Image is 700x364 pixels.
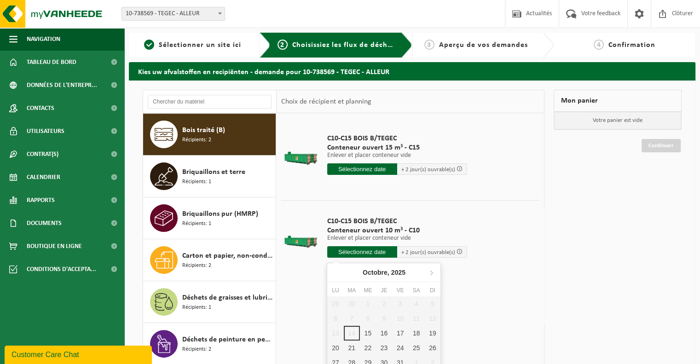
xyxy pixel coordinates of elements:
span: Briquaillons et terre [182,167,245,178]
button: Déchets de graisses et lubrifiants Récipients: 1 [143,281,276,323]
span: Déchets de peinture en petits emballages [182,334,273,345]
div: Ve [392,286,408,295]
span: Données de l'entrepr... [27,74,97,97]
button: Bois traité (B) Récipients: 2 [143,114,276,156]
div: Lu [327,286,343,295]
span: 2 [278,40,288,50]
span: Bois traité (B) [182,125,225,136]
span: 1 [144,40,154,50]
div: 15 [360,326,376,341]
div: Ma [344,286,360,295]
a: Continuer [642,139,681,152]
span: Choisissiez les flux de déchets et récipients [292,41,445,49]
span: Rapports [27,189,55,212]
div: 25 [408,341,424,355]
p: Votre panier est vide [554,112,681,129]
span: Contrat(s) [27,143,58,166]
div: 24 [392,341,408,355]
span: Briquaillons pur (HMRP) [182,208,258,220]
span: 3 [424,40,434,50]
span: Récipients: 1 [182,178,211,186]
p: Enlever et placer conteneur vide [327,235,467,242]
div: 20 [327,341,343,355]
span: Carton et papier, non-conditionné (industriel) [182,250,273,261]
span: Sélectionner un site ici [159,41,241,49]
span: C10-C15 BOIS B/TEGEC [327,217,467,226]
div: Me [360,286,376,295]
span: + 2 jour(s) ouvrable(s) [401,249,455,255]
input: Sélectionnez date [327,163,397,175]
div: Je [376,286,392,295]
div: Sa [408,286,424,295]
input: Chercher du matériel [148,95,272,109]
span: Conteneur ouvert 15 m³ - C15 [327,143,467,152]
div: 26 [424,341,440,355]
span: C10-C15 BOIS B/TEGEC [327,134,467,143]
span: Calendrier [27,166,60,189]
div: Choix de récipient et planning [277,90,376,113]
span: Déchets de graisses et lubrifiants [182,292,273,303]
button: Carton et papier, non-conditionné (industriel) Récipients: 2 [143,239,276,281]
input: Sélectionnez date [327,246,397,258]
div: 18 [408,326,424,341]
p: Enlever et placer conteneur vide [327,152,467,159]
span: Confirmation [608,41,655,49]
span: Utilisateurs [27,120,64,143]
iframe: chat widget [5,344,154,364]
h2: Kies uw afvalstoffen en recipiënten - demande pour 10-738569 - TEGEC - ALLEUR [129,62,695,80]
span: Boutique en ligne [27,235,82,258]
span: 4 [594,40,604,50]
span: 10-738569 - TEGEC - ALLEUR [122,7,225,20]
div: Mon panier [554,90,682,112]
div: 17 [392,326,408,341]
div: 19 [424,326,440,341]
span: 10-738569 - TEGEC - ALLEUR [121,7,225,21]
div: 22 [360,341,376,355]
span: Récipients: 2 [182,345,211,354]
span: Récipients: 2 [182,261,211,270]
span: Tableau de bord [27,51,76,74]
span: Récipients: 2 [182,136,211,144]
span: Contacts [27,97,54,120]
div: 21 [344,341,360,355]
span: Documents [27,212,62,235]
button: Briquaillons pur (HMRP) Récipients: 1 [143,197,276,239]
button: Briquaillons et terre Récipients: 1 [143,156,276,197]
div: Octobre, [359,265,409,280]
span: + 2 jour(s) ouvrable(s) [401,167,455,173]
span: Conditions d'accepta... [27,258,96,281]
div: 23 [376,341,392,355]
div: 16 [376,326,392,341]
a: 1Sélectionner un site ici [133,40,252,51]
span: Aperçu de vos demandes [439,41,528,49]
div: Di [424,286,440,295]
span: Récipients: 1 [182,303,211,312]
span: Conteneur ouvert 10 m³ - C10 [327,226,467,235]
i: 2025 [391,269,405,276]
span: Récipients: 1 [182,220,211,228]
span: Navigation [27,28,60,51]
